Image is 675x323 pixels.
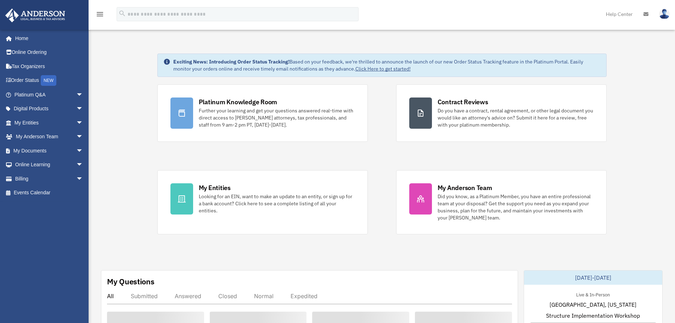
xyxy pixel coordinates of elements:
strong: Exciting News: Introducing Order Status Tracking! [173,59,289,65]
span: arrow_drop_down [76,116,90,130]
div: My Entities [199,183,231,192]
div: Looking for an EIN, want to make an update to an entity, or sign up for a bank account? Click her... [199,193,355,214]
a: My Documentsarrow_drop_down [5,144,94,158]
a: Online Ordering [5,45,94,60]
span: arrow_drop_down [76,102,90,116]
div: Closed [218,293,237,300]
a: Click Here to get started! [355,66,411,72]
div: NEW [41,75,56,86]
div: Did you know, as a Platinum Member, you have an entire professional team at your disposal? Get th... [438,193,594,221]
div: [DATE]-[DATE] [524,271,662,285]
a: Contract Reviews Do you have a contract, rental agreement, or other legal document you would like... [396,84,607,142]
a: Digital Productsarrow_drop_down [5,102,94,116]
img: User Pic [659,9,670,19]
a: Platinum Q&Aarrow_drop_down [5,88,94,102]
span: arrow_drop_down [76,158,90,172]
a: Platinum Knowledge Room Further your learning and get your questions answered real-time with dire... [157,84,368,142]
img: Anderson Advisors Platinum Portal [3,9,67,22]
div: My Anderson Team [438,183,492,192]
div: Platinum Knowledge Room [199,98,277,106]
div: Answered [175,293,201,300]
div: Submitted [131,293,158,300]
div: Contract Reviews [438,98,488,106]
i: menu [96,10,104,18]
i: search [118,10,126,17]
a: My Anderson Team Did you know, as a Platinum Member, you have an entire professional team at your... [396,170,607,234]
div: All [107,293,114,300]
div: Expedited [291,293,317,300]
div: Do you have a contract, rental agreement, or other legal document you would like an attorney's ad... [438,107,594,128]
div: Live & In-Person [570,290,615,298]
div: Based on your feedback, we're thrilled to announce the launch of our new Order Status Tracking fe... [173,58,601,72]
a: My Entities Looking for an EIN, want to make an update to an entity, or sign up for a bank accoun... [157,170,368,234]
div: Normal [254,293,274,300]
a: My Entitiesarrow_drop_down [5,116,94,130]
div: Further your learning and get your questions answered real-time with direct access to [PERSON_NAM... [199,107,355,128]
a: menu [96,12,104,18]
div: My Questions [107,276,154,287]
span: Structure Implementation Workshop [546,311,640,320]
a: Billingarrow_drop_down [5,172,94,186]
a: My Anderson Teamarrow_drop_down [5,130,94,144]
a: Tax Organizers [5,59,94,73]
a: Online Learningarrow_drop_down [5,158,94,172]
a: Order StatusNEW [5,73,94,88]
span: arrow_drop_down [76,172,90,186]
span: arrow_drop_down [76,130,90,144]
span: arrow_drop_down [76,144,90,158]
span: arrow_drop_down [76,88,90,102]
a: Home [5,31,90,45]
a: Events Calendar [5,186,94,200]
span: [GEOGRAPHIC_DATA], [US_STATE] [550,300,636,309]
